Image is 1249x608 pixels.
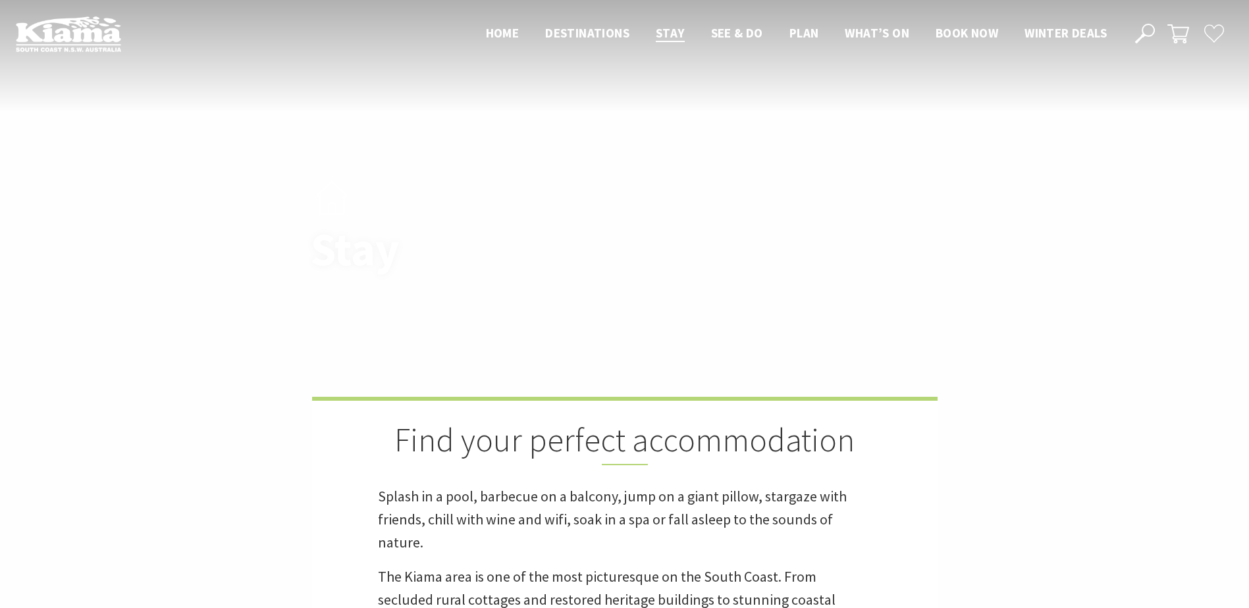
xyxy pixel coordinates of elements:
span: What’s On [845,25,909,41]
span: Home [486,25,519,41]
a: Destinations [545,25,629,42]
h1: Stay [311,224,683,274]
span: Winter Deals [1024,25,1107,41]
img: Kiama Logo [16,16,121,52]
a: Plan [789,25,819,42]
span: Book now [936,25,998,41]
a: Stay [656,25,685,42]
a: Home [486,25,519,42]
h2: Find your perfect accommodation [378,420,872,465]
span: Plan [789,25,819,41]
span: Destinations [545,25,629,41]
a: Book now [936,25,998,42]
nav: Main Menu [473,23,1120,45]
p: Splash in a pool, barbecue on a balcony, jump on a giant pillow, stargaze with friends, chill wit... [378,485,872,555]
span: Stay [656,25,685,41]
span: See & Do [711,25,763,41]
a: Winter Deals [1024,25,1107,42]
a: See & Do [711,25,763,42]
a: What’s On [845,25,909,42]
